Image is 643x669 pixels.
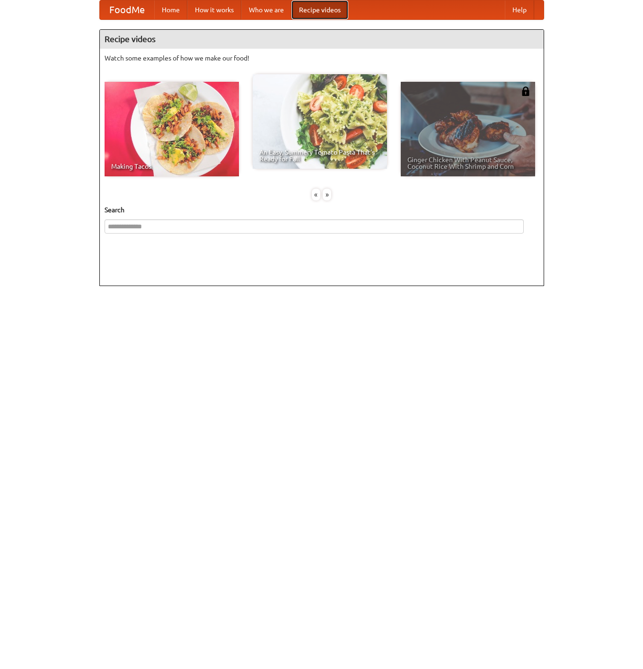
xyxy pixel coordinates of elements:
a: Help [505,0,534,19]
div: » [323,189,331,200]
div: « [312,189,320,200]
span: An Easy, Summery Tomato Pasta That's Ready for Fall [259,149,380,162]
a: Making Tacos [105,82,239,176]
a: Recipe videos [291,0,348,19]
a: How it works [187,0,241,19]
p: Watch some examples of how we make our food! [105,53,539,63]
h4: Recipe videos [100,30,544,49]
a: FoodMe [100,0,154,19]
h5: Search [105,205,539,215]
a: Who we are [241,0,291,19]
span: Making Tacos [111,163,232,170]
a: An Easy, Summery Tomato Pasta That's Ready for Fall [253,74,387,169]
img: 483408.png [521,87,530,96]
a: Home [154,0,187,19]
